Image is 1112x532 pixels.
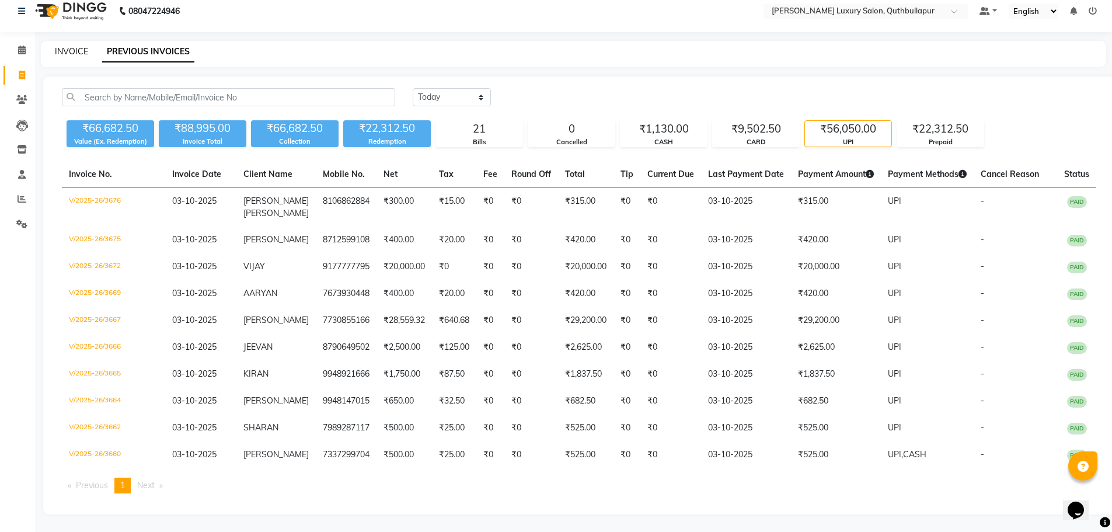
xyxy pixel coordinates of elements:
[243,261,265,272] span: VIJAY
[640,253,701,280] td: ₹0
[1067,315,1087,327] span: PAID
[432,388,476,415] td: ₹32.50
[701,280,791,307] td: 03-10-2025
[316,253,377,280] td: 9177777795
[621,121,707,137] div: ₹1,130.00
[504,441,558,468] td: ₹0
[62,388,165,415] td: V/2025-26/3664
[1067,196,1087,208] span: PAID
[377,253,432,280] td: ₹20,000.00
[558,388,613,415] td: ₹682.50
[558,253,613,280] td: ₹20,000.00
[701,361,791,388] td: 03-10-2025
[1067,342,1087,354] span: PAID
[316,188,377,227] td: 8106862884
[62,227,165,253] td: V/2025-26/3675
[476,280,504,307] td: ₹0
[981,288,984,298] span: -
[251,120,339,137] div: ₹66,682.50
[67,137,154,147] div: Value (Ex. Redemption)
[377,361,432,388] td: ₹1,750.00
[613,227,640,253] td: ₹0
[791,227,881,253] td: ₹420.00
[316,361,377,388] td: 9948921666
[613,307,640,334] td: ₹0
[172,234,217,245] span: 03-10-2025
[504,388,558,415] td: ₹0
[511,169,551,179] span: Round Off
[432,188,476,227] td: ₹15.00
[316,441,377,468] td: 7337299704
[888,288,901,298] span: UPI
[172,169,221,179] span: Invoice Date
[713,137,799,147] div: CARD
[172,422,217,433] span: 03-10-2025
[1067,262,1087,273] span: PAID
[476,227,504,253] td: ₹0
[640,415,701,441] td: ₹0
[558,334,613,361] td: ₹2,625.00
[791,388,881,415] td: ₹682.50
[323,169,365,179] span: Mobile No.
[621,137,707,147] div: CASH
[701,227,791,253] td: 03-10-2025
[613,388,640,415] td: ₹0
[476,415,504,441] td: ₹0
[897,121,984,137] div: ₹22,312.50
[701,188,791,227] td: 03-10-2025
[62,253,165,280] td: V/2025-26/3672
[897,137,984,147] div: Prepaid
[172,315,217,325] span: 03-10-2025
[1064,169,1089,179] span: Status
[243,208,309,218] span: [PERSON_NAME]
[316,388,377,415] td: 9948147015
[316,280,377,307] td: 7673930448
[62,415,165,441] td: V/2025-26/3662
[888,234,901,245] span: UPI
[316,415,377,441] td: 7989287117
[708,169,784,179] span: Last Payment Date
[1067,235,1087,246] span: PAID
[613,188,640,227] td: ₹0
[76,480,108,491] span: Previous
[476,253,504,280] td: ₹0
[640,441,701,468] td: ₹0
[476,441,504,468] td: ₹0
[439,169,454,179] span: Tax
[613,441,640,468] td: ₹0
[1067,396,1087,408] span: PAID
[432,334,476,361] td: ₹125.00
[701,441,791,468] td: 03-10-2025
[476,307,504,334] td: ₹0
[243,395,309,406] span: [PERSON_NAME]
[558,280,613,307] td: ₹420.00
[558,227,613,253] td: ₹420.00
[888,422,901,433] span: UPI
[558,188,613,227] td: ₹315.00
[377,415,432,441] td: ₹500.00
[120,480,125,491] span: 1
[888,449,903,460] span: UPI,
[476,188,504,227] td: ₹0
[159,137,246,147] div: Invoice Total
[613,415,640,441] td: ₹0
[640,361,701,388] td: ₹0
[981,234,984,245] span: -
[62,478,1096,493] nav: Pagination
[377,188,432,227] td: ₹300.00
[55,46,88,57] a: INVOICE
[1063,485,1100,520] iframe: chat widget
[251,137,339,147] div: Collection
[504,361,558,388] td: ₹0
[805,121,891,137] div: ₹56,050.00
[432,253,476,280] td: ₹0
[981,368,984,379] span: -
[343,120,431,137] div: ₹22,312.50
[791,280,881,307] td: ₹420.00
[432,307,476,334] td: ₹640.68
[62,280,165,307] td: V/2025-26/3669
[981,395,984,406] span: -
[316,334,377,361] td: 8790649502
[504,280,558,307] td: ₹0
[316,307,377,334] td: 7730855166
